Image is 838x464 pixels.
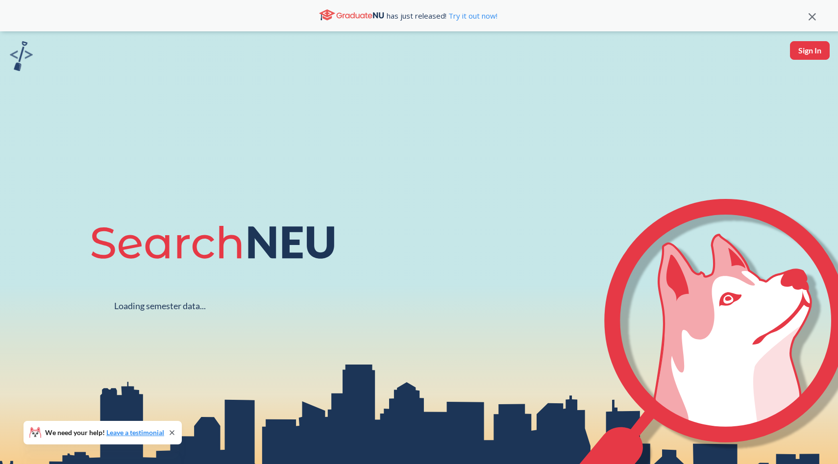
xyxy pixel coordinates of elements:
[10,41,33,71] img: sandbox logo
[790,41,830,60] button: Sign In
[387,10,497,21] span: has just released!
[45,429,164,436] span: We need your help!
[114,300,206,312] div: Loading semester data...
[106,428,164,437] a: Leave a testimonial
[10,41,33,74] a: sandbox logo
[446,11,497,21] a: Try it out now!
